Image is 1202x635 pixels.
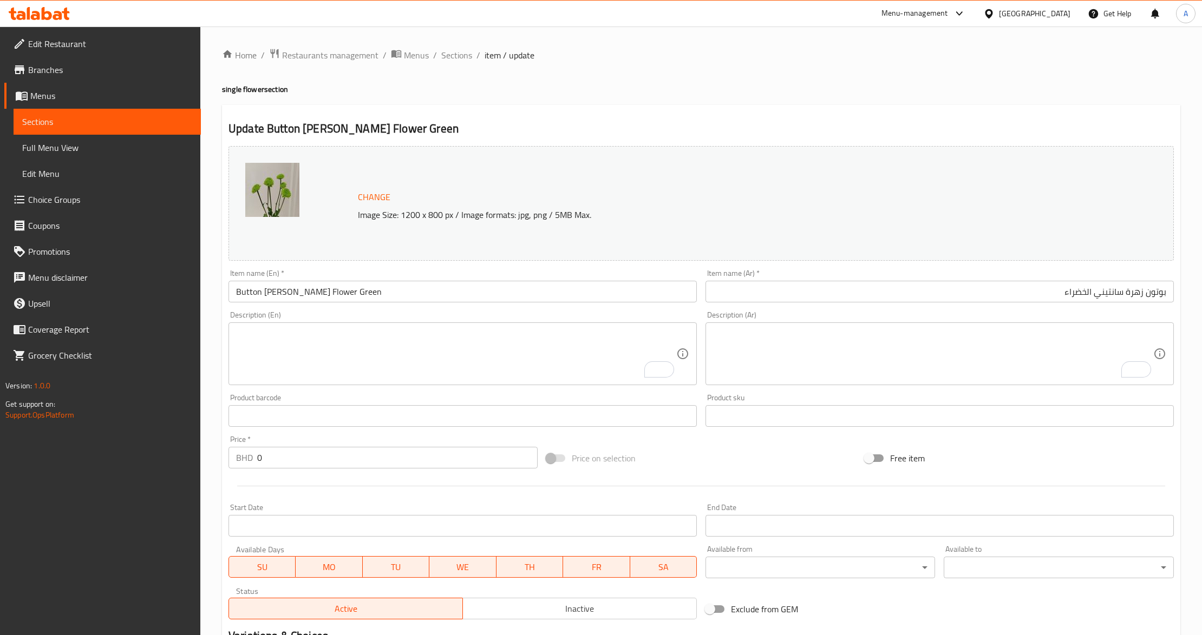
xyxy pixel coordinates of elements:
[1184,8,1188,19] span: A
[441,49,472,62] a: Sections
[4,57,201,83] a: Branches
[404,49,429,62] span: Menus
[4,264,201,290] a: Menu disclaimer
[228,281,697,302] input: Enter name En
[429,556,496,578] button: WE
[236,328,676,380] textarea: To enrich screen reader interactions, please activate Accessibility in Grammarly extension settings
[22,141,192,154] span: Full Menu View
[228,121,1174,137] h2: Update Button [PERSON_NAME] Flower Green
[383,49,387,62] li: /
[476,49,480,62] li: /
[462,598,697,619] button: Inactive
[944,557,1173,578] div: ​
[705,405,1174,427] input: Please enter product sku
[28,37,192,50] span: Edit Restaurant
[4,187,201,213] a: Choice Groups
[261,49,265,62] li: /
[367,559,425,575] span: TU
[228,556,296,578] button: SU
[467,601,693,617] span: Inactive
[222,48,1180,62] nav: breadcrumb
[358,189,390,205] span: Change
[391,48,429,62] a: Menus
[4,316,201,342] a: Coverage Report
[4,213,201,239] a: Coupons
[28,245,192,258] span: Promotions
[354,208,1037,221] p: Image Size: 1200 x 800 px / Image formats: jpg, png / 5MB Max.
[233,559,291,575] span: SU
[567,559,625,575] span: FR
[890,452,925,465] span: Free item
[497,556,563,578] button: TH
[28,349,192,362] span: Grocery Checklist
[4,239,201,264] a: Promotions
[228,405,697,427] input: Please enter product barcode
[28,297,192,310] span: Upsell
[881,7,948,20] div: Menu-management
[28,193,192,206] span: Choice Groups
[28,323,192,336] span: Coverage Report
[300,559,358,575] span: MO
[563,556,630,578] button: FR
[5,379,32,393] span: Version:
[731,603,798,616] span: Exclude from GEM
[222,49,257,62] a: Home
[22,115,192,128] span: Sections
[354,186,395,208] button: Change
[630,556,697,578] button: SA
[269,48,378,62] a: Restaurants management
[30,89,192,102] span: Menus
[572,452,636,465] span: Price on selection
[34,379,50,393] span: 1.0.0
[363,556,429,578] button: TU
[635,559,693,575] span: SA
[705,557,935,578] div: ​
[4,290,201,316] a: Upsell
[28,271,192,284] span: Menu disclaimer
[228,598,463,619] button: Active
[236,451,253,464] p: BHD
[713,328,1153,380] textarea: To enrich screen reader interactions, please activate Accessibility in Grammarly extension settings
[14,109,201,135] a: Sections
[4,83,201,109] a: Menus
[28,63,192,76] span: Branches
[14,161,201,187] a: Edit Menu
[257,447,538,468] input: Please enter price
[433,49,437,62] li: /
[28,219,192,232] span: Coupons
[434,559,492,575] span: WE
[245,163,299,217] img: button_santini_green638691194120426984.jpg
[14,135,201,161] a: Full Menu View
[233,601,459,617] span: Active
[501,559,559,575] span: TH
[4,31,201,57] a: Edit Restaurant
[485,49,534,62] span: item / update
[222,84,1180,95] h4: single flower section
[22,167,192,180] span: Edit Menu
[999,8,1070,19] div: [GEOGRAPHIC_DATA]
[296,556,362,578] button: MO
[5,397,55,411] span: Get support on:
[282,49,378,62] span: Restaurants management
[4,342,201,368] a: Grocery Checklist
[705,281,1174,302] input: Enter name Ar
[5,408,74,422] a: Support.OpsPlatform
